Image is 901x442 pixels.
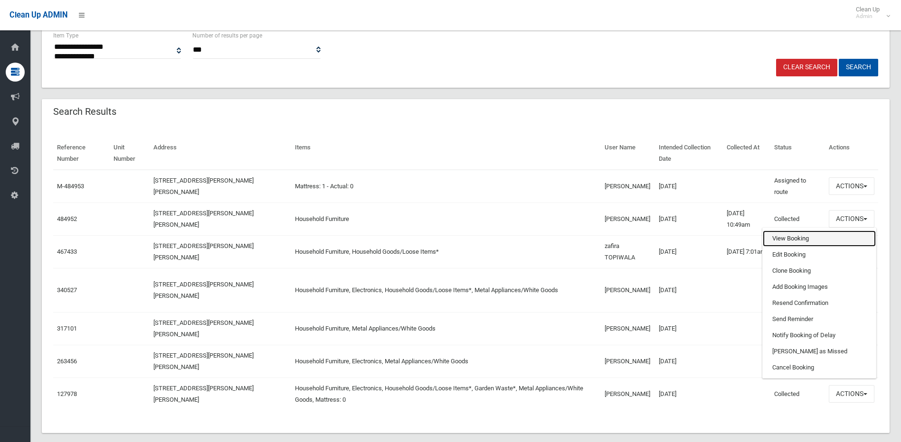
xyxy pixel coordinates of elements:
[153,319,254,338] a: [STREET_ADDRESS][PERSON_NAME][PERSON_NAME]
[763,359,876,376] a: Cancel Booking
[601,345,655,378] td: [PERSON_NAME]
[291,378,601,410] td: Household Furniture, Electronics, Household Goods/Loose Items*, Garden Waste*, Metal Appliances/W...
[601,137,655,170] th: User Name
[601,312,655,345] td: [PERSON_NAME]
[601,268,655,312] td: [PERSON_NAME]
[601,203,655,235] td: [PERSON_NAME]
[291,268,601,312] td: Household Furniture, Electronics, Household Goods/Loose Items*, Metal Appliances/White Goods
[153,352,254,370] a: [STREET_ADDRESS][PERSON_NAME][PERSON_NAME]
[856,13,880,20] small: Admin
[829,210,874,228] button: Actions
[53,137,110,170] th: Reference Number
[655,268,723,312] td: [DATE]
[723,203,770,235] td: [DATE] 10:49am
[42,102,128,121] header: Search Results
[825,137,878,170] th: Actions
[829,177,874,195] button: Actions
[291,312,601,345] td: Household Furniture, Metal Appliances/White Goods
[763,343,876,359] a: [PERSON_NAME] as Missed
[57,248,77,255] a: 467433
[655,378,723,410] td: [DATE]
[153,281,254,299] a: [STREET_ADDRESS][PERSON_NAME][PERSON_NAME]
[763,295,876,311] a: Resend Confirmation
[57,325,77,332] a: 317101
[57,390,77,397] a: 127978
[601,378,655,410] td: [PERSON_NAME]
[839,59,878,76] button: Search
[291,170,601,203] td: Mattress: 1 - Actual: 0
[57,215,77,222] a: 484952
[655,345,723,378] td: [DATE]
[770,378,825,410] td: Collected
[153,385,254,403] a: [STREET_ADDRESS][PERSON_NAME][PERSON_NAME]
[57,183,84,190] a: M-484953
[655,203,723,235] td: [DATE]
[291,203,601,235] td: Household Furniture
[851,6,889,20] span: Clean Up
[655,170,723,203] td: [DATE]
[192,30,262,41] label: Number of results per page
[776,59,837,76] a: Clear Search
[153,210,254,228] a: [STREET_ADDRESS][PERSON_NAME][PERSON_NAME]
[763,311,876,327] a: Send Reminder
[763,327,876,343] a: Notify Booking of Delay
[655,312,723,345] td: [DATE]
[770,203,825,235] td: Collected
[110,137,150,170] th: Unit Number
[57,358,77,365] a: 263456
[770,170,825,203] td: Assigned to route
[53,30,78,41] label: Item Type
[763,247,876,263] a: Edit Booking
[655,137,723,170] th: Intended Collection Date
[150,137,291,170] th: Address
[291,345,601,378] td: Household Furniture, Electronics, Metal Appliances/White Goods
[763,263,876,279] a: Clone Booking
[601,170,655,203] td: [PERSON_NAME]
[770,137,825,170] th: Status
[601,235,655,268] td: zafira TOPIWALA
[655,235,723,268] td: [DATE]
[153,177,254,195] a: [STREET_ADDRESS][PERSON_NAME][PERSON_NAME]
[723,235,770,268] td: [DATE] 7:01am
[291,235,601,268] td: Household Furniture, Household Goods/Loose Items*
[829,385,874,403] button: Actions
[723,137,770,170] th: Collected At
[57,286,77,294] a: 340527
[763,279,876,295] a: Add Booking Images
[153,242,254,261] a: [STREET_ADDRESS][PERSON_NAME][PERSON_NAME]
[763,230,876,247] a: View Booking
[9,10,67,19] span: Clean Up ADMIN
[291,137,601,170] th: Items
